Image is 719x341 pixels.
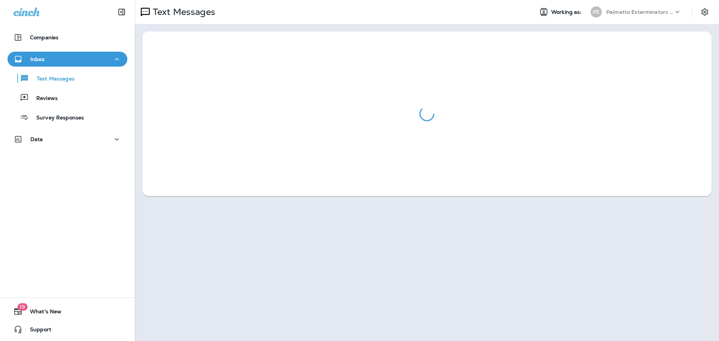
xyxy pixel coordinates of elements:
[7,52,127,67] button: Inbox
[7,132,127,147] button: Data
[7,30,127,45] button: Companies
[29,115,84,122] p: Survey Responses
[30,34,58,40] p: Companies
[17,303,27,311] span: 19
[7,304,127,319] button: 19What's New
[22,308,61,317] span: What's New
[7,322,127,337] button: Support
[606,9,674,15] p: Palmetto Exterminators LLC
[698,5,712,19] button: Settings
[111,4,132,19] button: Collapse Sidebar
[22,326,51,335] span: Support
[591,6,602,18] div: PE
[30,136,43,142] p: Data
[150,6,215,18] p: Text Messages
[7,90,127,106] button: Reviews
[7,70,127,86] button: Text Messages
[29,95,58,102] p: Reviews
[30,56,45,62] p: Inbox
[29,76,75,83] p: Text Messages
[7,109,127,125] button: Survey Responses
[551,9,583,15] span: Working as:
